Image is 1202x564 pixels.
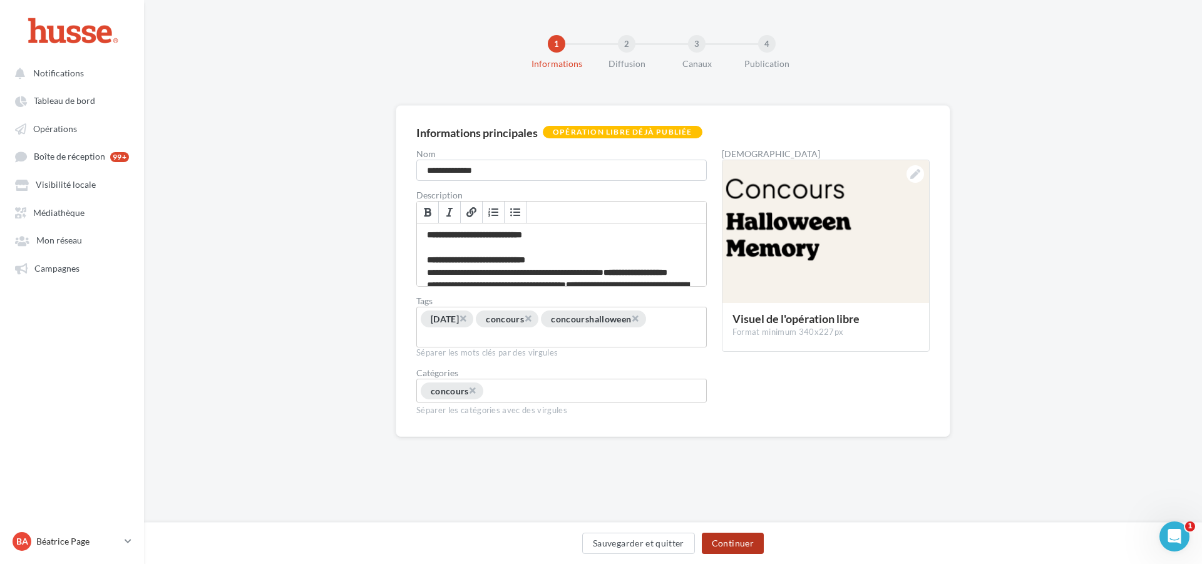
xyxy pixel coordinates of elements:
a: Gras (Ctrl+B) [417,202,439,223]
span: concours [431,386,469,396]
button: Continuer [702,533,764,554]
div: Catégories [416,369,707,377]
label: Tags [416,297,707,305]
div: 3 [688,35,706,53]
span: Médiathèque [33,207,85,218]
iframe: Intercom live chat [1159,521,1189,551]
p: Béatrice Page [36,535,120,548]
span: × [469,384,476,396]
span: Opérations [33,123,77,134]
div: Opération libre déjà publiée [543,126,702,138]
div: Informations principales [416,127,538,138]
span: Ba [16,535,28,548]
span: [DATE] [431,314,459,324]
span: 1 [1185,521,1195,531]
div: Diffusion [587,58,667,70]
span: Visibilité locale [36,180,96,190]
span: Notifications [33,68,84,78]
span: Mon réseau [36,235,82,246]
div: Permet aux affiliés de trouver l'opération libre plus facilement [416,307,707,347]
a: Campagnes [8,257,136,279]
a: Tableau de bord [8,89,136,111]
span: × [459,312,466,324]
button: Notifications [8,61,131,84]
a: Médiathèque [8,201,136,223]
span: × [631,312,639,324]
button: Sauvegarder et quitter [582,533,695,554]
div: Format minimum 340x227px [732,327,919,338]
span: Boîte de réception [34,151,105,162]
div: Séparer les mots clés par des virgules [416,347,707,359]
div: Séparer les catégories avec des virgules [416,402,707,416]
a: Opérations [8,117,136,140]
div: Permet de préciser les enjeux de la campagne à vos affiliés [417,223,706,286]
div: [DEMOGRAPHIC_DATA] [722,150,930,158]
div: Informations [516,58,597,70]
a: Lien [461,202,483,223]
label: Nom [416,150,707,158]
div: 99+ [110,152,129,162]
a: Mon réseau [8,228,136,251]
span: concourshalloween [551,314,631,324]
div: Canaux [657,58,737,70]
input: Choisissez une catégorie [485,384,578,399]
div: 1 [548,35,565,53]
div: 2 [618,35,635,53]
a: Italique (Ctrl+I) [439,202,461,223]
div: Publication [727,58,807,70]
a: Insérer/Supprimer une liste numérotée [483,202,505,223]
input: Permet aux affiliés de trouver l'opération libre plus facilement [419,330,513,344]
div: Choisissez une catégorie [416,379,707,402]
span: Tableau de bord [34,96,95,106]
div: 4 [758,35,776,53]
a: Ba Béatrice Page [10,530,134,553]
div: Visuel de l'opération libre [732,313,919,324]
a: Insérer/Supprimer une liste à puces [505,202,527,223]
span: Campagnes [34,263,80,274]
a: Visibilité locale [8,173,136,195]
span: concours [486,314,524,324]
a: Boîte de réception 99+ [8,145,136,168]
label: Description [416,191,707,200]
span: × [524,312,532,324]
